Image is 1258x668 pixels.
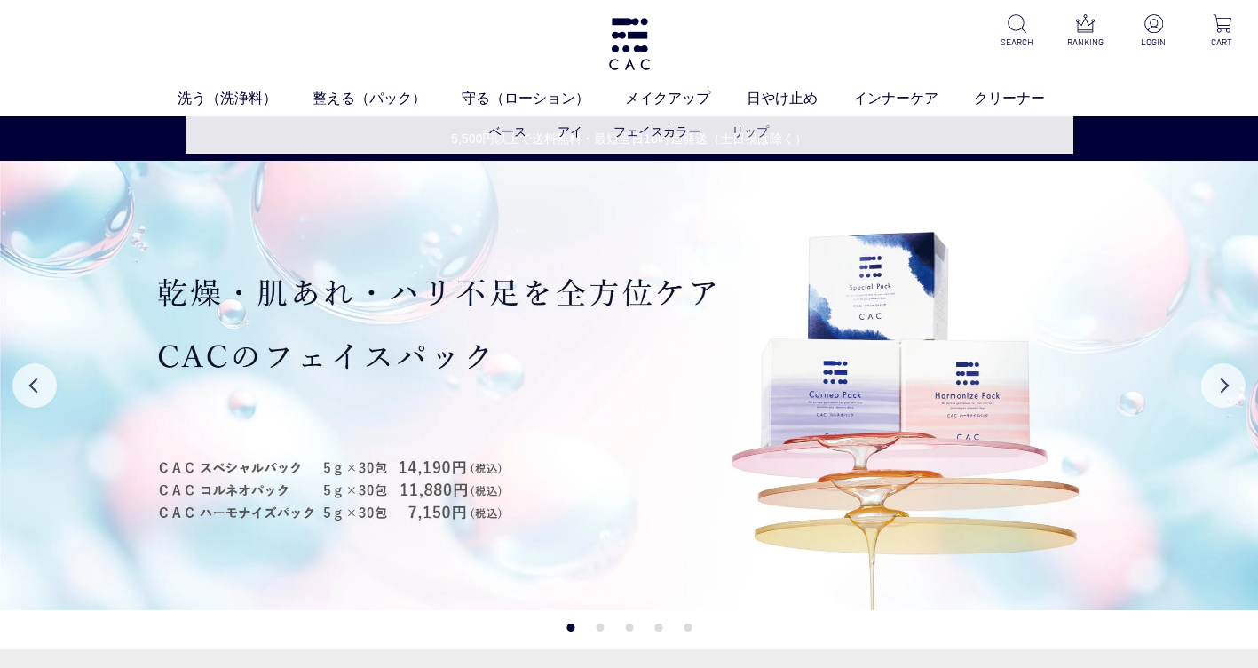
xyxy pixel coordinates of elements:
p: SEARCH [995,36,1039,49]
button: 1 of 5 [566,624,574,632]
button: 3 of 5 [625,624,633,632]
p: RANKING [1064,36,1107,49]
a: 洗う（洗浄料） [178,88,313,109]
a: 整える（パック） [313,88,462,109]
a: CART [1200,14,1244,49]
a: SEARCH [995,14,1039,49]
a: メイクアップ [625,88,746,109]
a: 守る（ローション） [462,88,625,109]
button: 4 of 5 [654,624,662,632]
p: CART [1200,36,1244,49]
button: 2 of 5 [596,624,604,632]
button: 5 of 5 [684,624,692,632]
a: 日やけ止め [747,88,853,109]
a: ベース [489,124,526,139]
a: インナーケア [853,88,974,109]
img: logo [606,18,653,70]
a: アイ [558,124,582,139]
p: LOGIN [1132,36,1175,49]
a: LOGIN [1132,14,1175,49]
a: RANKING [1064,14,1107,49]
a: クリーナー [974,88,1080,109]
button: Next [1201,363,1246,408]
a: フェイスカラー [613,124,700,139]
button: Previous [12,363,57,408]
a: 5,500円以上で送料無料・最短当日16時迄発送（土日祝は除く） [1,130,1257,148]
a: リップ [732,124,769,139]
